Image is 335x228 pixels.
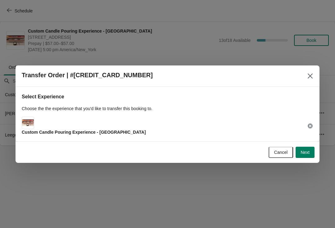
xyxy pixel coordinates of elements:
[274,150,288,155] span: Cancel
[22,93,313,101] h2: Select Experience
[296,147,315,158] button: Next
[22,72,153,79] h2: Transfer Order | #[CREDIT_CARD_NUMBER]
[22,119,34,126] img: Main Experience Image
[22,105,313,112] p: Choose the the experience that you'd like to transfer this booking to.
[22,130,146,135] span: Custom Candle Pouring Experience - [GEOGRAPHIC_DATA]
[305,70,316,82] button: Close
[269,147,293,158] button: Cancel
[301,150,310,155] span: Next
